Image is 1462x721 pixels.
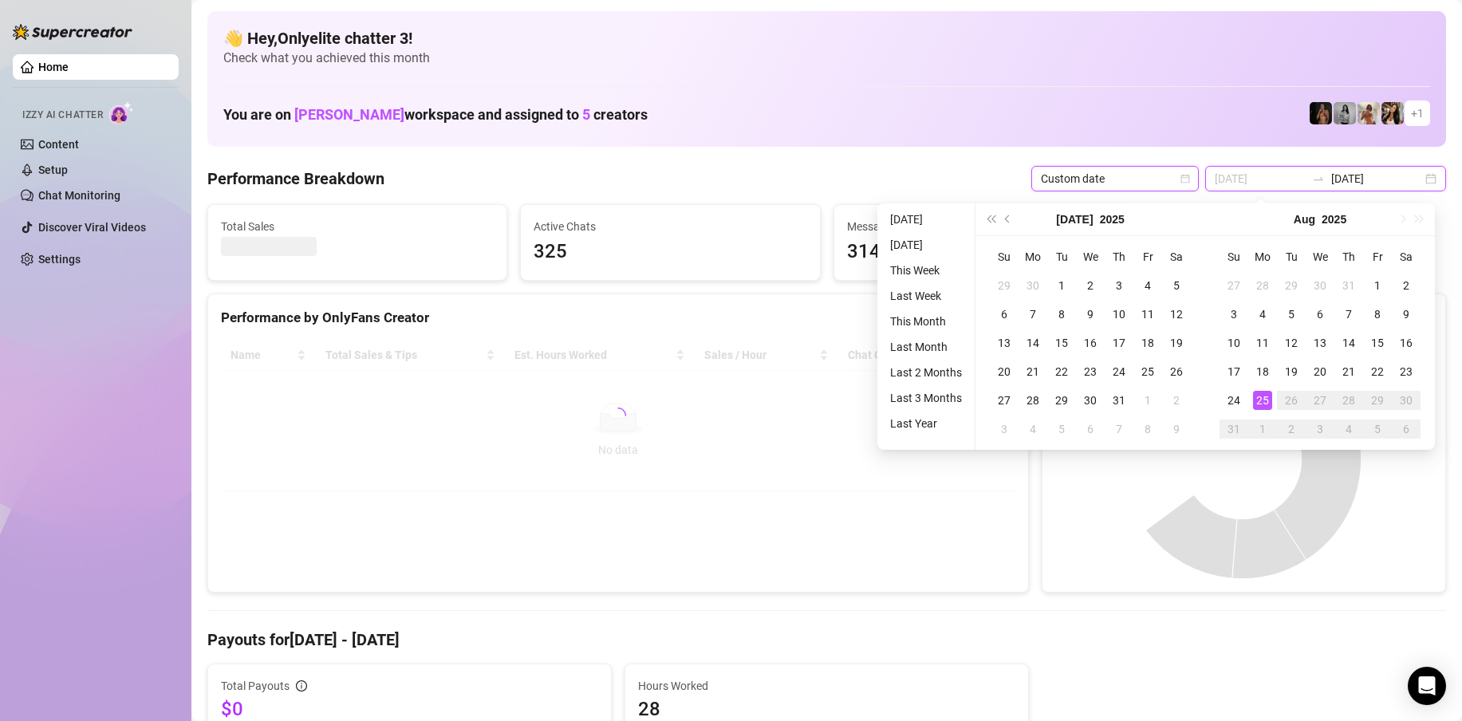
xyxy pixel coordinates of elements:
[1363,329,1392,357] td: 2025-08-15
[1248,329,1277,357] td: 2025-08-11
[1220,329,1248,357] td: 2025-08-10
[1253,276,1272,295] div: 28
[1076,386,1105,415] td: 2025-07-30
[223,49,1430,67] span: Check what you achieved this month
[1334,300,1363,329] td: 2025-08-07
[207,167,384,190] h4: Performance Breakdown
[1220,415,1248,443] td: 2025-08-31
[884,388,968,408] li: Last 3 Months
[1310,362,1330,381] div: 20
[1047,415,1076,443] td: 2025-08-05
[223,27,1430,49] h4: 👋 Hey, Onlyelite chatter 3 !
[1277,357,1306,386] td: 2025-08-19
[1334,386,1363,415] td: 2025-08-28
[610,408,626,424] span: loading
[884,286,968,305] li: Last Week
[1277,271,1306,300] td: 2025-07-29
[1248,386,1277,415] td: 2025-08-25
[1253,305,1272,324] div: 4
[1105,329,1133,357] td: 2025-07-17
[1081,420,1100,439] div: 6
[1105,242,1133,271] th: Th
[990,386,1019,415] td: 2025-07-27
[1047,357,1076,386] td: 2025-07-22
[1339,305,1358,324] div: 7
[221,218,494,235] span: Total Sales
[1282,391,1301,410] div: 26
[1162,271,1191,300] td: 2025-07-05
[1358,102,1380,124] img: Green
[1023,333,1042,353] div: 14
[1180,174,1190,183] span: calendar
[1076,357,1105,386] td: 2025-07-23
[1052,391,1071,410] div: 29
[1019,357,1047,386] td: 2025-07-21
[1397,305,1416,324] div: 9
[1167,276,1186,295] div: 5
[884,235,968,254] li: [DATE]
[1023,391,1042,410] div: 28
[638,677,1015,695] span: Hours Worked
[1363,357,1392,386] td: 2025-08-22
[1224,305,1243,324] div: 3
[1310,305,1330,324] div: 6
[1109,420,1129,439] div: 7
[1248,242,1277,271] th: Mo
[1224,362,1243,381] div: 17
[1277,415,1306,443] td: 2025-09-02
[1368,333,1387,353] div: 15
[1363,415,1392,443] td: 2025-09-05
[995,420,1014,439] div: 3
[982,203,999,235] button: Last year (Control + left)
[1392,271,1421,300] td: 2025-08-02
[1109,391,1129,410] div: 31
[1047,242,1076,271] th: Tu
[995,276,1014,295] div: 29
[1167,420,1186,439] div: 9
[1109,305,1129,324] div: 10
[884,337,968,357] li: Last Month
[1133,271,1162,300] td: 2025-07-04
[1076,271,1105,300] td: 2025-07-02
[1162,386,1191,415] td: 2025-08-02
[1133,300,1162,329] td: 2025-07-11
[1392,242,1421,271] th: Sa
[1306,386,1334,415] td: 2025-08-27
[1215,170,1306,187] input: Start date
[1105,271,1133,300] td: 2025-07-03
[1109,276,1129,295] div: 3
[1220,386,1248,415] td: 2025-08-24
[995,362,1014,381] div: 20
[1322,203,1346,235] button: Choose a year
[1081,391,1100,410] div: 30
[990,329,1019,357] td: 2025-07-13
[1306,300,1334,329] td: 2025-08-06
[1047,271,1076,300] td: 2025-07-01
[1133,386,1162,415] td: 2025-08-01
[1310,276,1330,295] div: 30
[1334,357,1363,386] td: 2025-08-21
[1411,104,1424,122] span: + 1
[1331,170,1422,187] input: End date
[1339,362,1358,381] div: 21
[22,108,103,123] span: Izzy AI Chatter
[1133,357,1162,386] td: 2025-07-25
[1253,420,1272,439] div: 1
[1282,305,1301,324] div: 5
[1052,362,1071,381] div: 22
[1253,362,1272,381] div: 18
[1339,276,1358,295] div: 31
[1052,420,1071,439] div: 5
[1277,242,1306,271] th: Tu
[534,237,806,267] span: 325
[990,271,1019,300] td: 2025-06-29
[1105,415,1133,443] td: 2025-08-07
[38,221,146,234] a: Discover Viral Videos
[1220,271,1248,300] td: 2025-07-27
[1306,242,1334,271] th: We
[884,414,968,433] li: Last Year
[1100,203,1125,235] button: Choose a year
[1056,203,1093,235] button: Choose a month
[884,312,968,331] li: This Month
[1052,276,1071,295] div: 1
